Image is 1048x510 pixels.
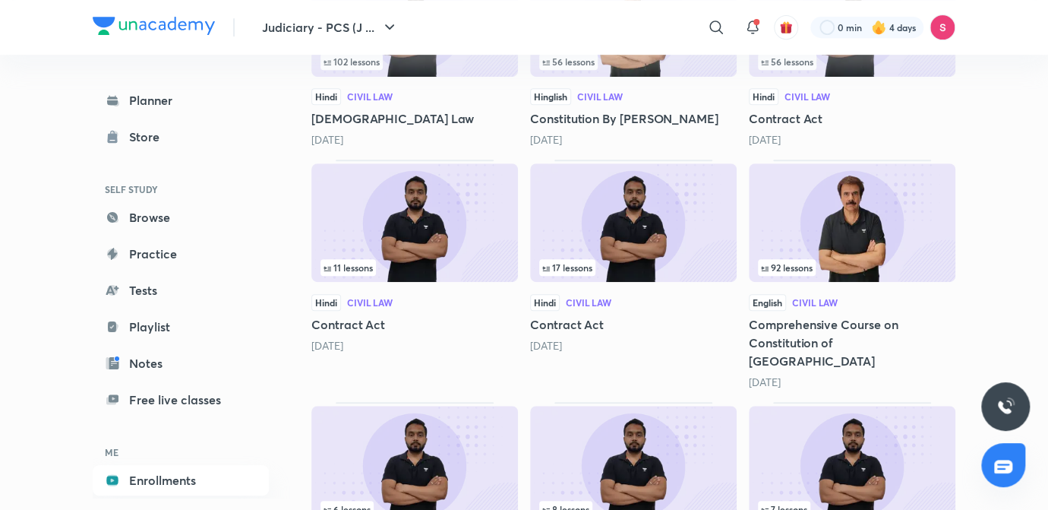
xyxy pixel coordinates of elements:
[253,12,408,43] button: Judiciary - PCS (J ...
[93,17,215,39] a: Company Logo
[539,53,728,70] div: left
[93,348,269,379] a: Notes
[539,53,728,70] div: infocontainer
[311,132,518,147] div: 8 days ago
[93,439,269,465] h6: ME
[749,160,955,389] div: Comprehensive Course on Constitution of India
[324,57,380,66] span: 102 lessons
[996,398,1015,416] img: ttu
[311,294,341,311] span: Hindi
[749,375,955,390] div: 3 years ago
[539,259,728,276] div: left
[320,53,509,70] div: infosection
[542,263,592,272] span: 17 lessons
[761,57,813,66] span: 56 lessons
[93,122,269,152] a: Store
[530,109,737,128] h5: Constitution By [PERSON_NAME]
[347,92,393,101] div: Civil Law
[749,132,955,147] div: 10 months ago
[749,109,955,128] h5: Contract Act
[93,202,269,233] a: Browse
[758,259,946,276] div: infocontainer
[93,17,215,35] img: Company Logo
[758,53,946,70] div: infosection
[542,57,595,66] span: 56 lessons
[530,294,560,311] span: Hindi
[530,160,737,389] div: Contract Act
[93,176,269,202] h6: SELF STUDY
[758,259,946,276] div: infosection
[577,92,623,101] div: Civil Law
[320,259,509,276] div: infosection
[779,21,793,34] img: avatar
[320,53,509,70] div: left
[930,14,955,40] img: Sandeep Kumar
[758,53,946,70] div: left
[311,88,341,105] span: Hindi
[129,128,169,146] div: Store
[784,92,830,101] div: Civil Law
[774,15,798,40] button: avatar
[93,275,269,306] a: Tests
[93,85,269,116] a: Planner
[749,88,778,105] span: Hindi
[530,315,737,334] h5: Contract Act
[530,338,737,353] div: 1 year ago
[311,160,518,389] div: Contract Act
[749,294,786,311] span: English
[539,53,728,70] div: infosection
[761,263,813,272] span: 92 lessons
[566,298,611,307] div: Civil Law
[311,338,518,353] div: 1 year ago
[792,298,838,307] div: Civil Law
[530,163,737,282] img: Thumbnail
[758,53,946,70] div: infocontainer
[758,259,946,276] div: left
[311,109,518,128] h5: [DEMOGRAPHIC_DATA] Law
[320,259,509,276] div: infocontainer
[311,163,518,282] img: Thumbnail
[93,312,269,342] a: Playlist
[539,259,728,276] div: infosection
[347,298,393,307] div: Civil Law
[749,163,955,282] img: Thumbnail
[749,315,955,370] h5: Comprehensive Course on Constitution of [GEOGRAPHIC_DATA]
[93,239,269,269] a: Practice
[311,315,518,334] h5: Contract Act
[871,20,886,35] img: streak
[530,132,737,147] div: 8 months ago
[324,263,373,272] span: 11 lessons
[320,53,509,70] div: infocontainer
[93,385,269,415] a: Free live classes
[539,259,728,276] div: infocontainer
[320,259,509,276] div: left
[530,88,571,105] span: Hinglish
[93,465,269,496] a: Enrollments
